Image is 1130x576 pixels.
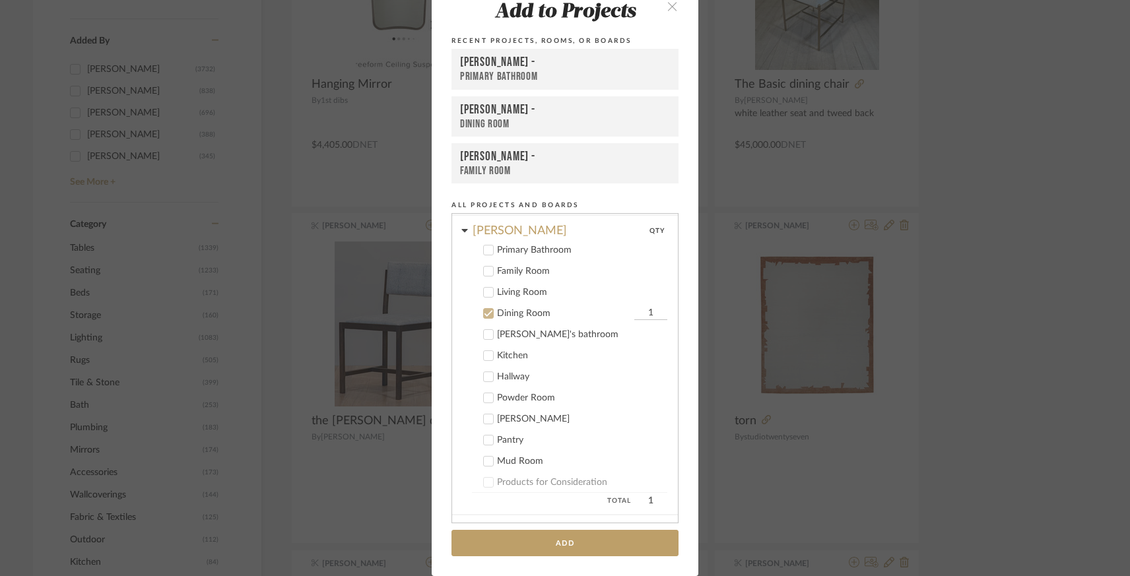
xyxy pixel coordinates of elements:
[497,371,667,383] div: Hallway
[460,102,670,117] div: [PERSON_NAME] -
[451,1,679,24] div: Add to Projects
[634,493,667,509] span: 1
[472,493,631,509] span: Total
[497,266,667,277] div: Family Room
[497,287,667,298] div: Living Room
[451,199,679,211] div: All Projects and Boards
[634,307,667,320] input: Dining Room
[460,70,670,84] div: Primary Bathroom
[497,329,667,340] div: [PERSON_NAME]'s bathroom
[451,35,679,47] div: Recent Projects, Rooms, or Boards
[460,117,670,131] div: Dining Room
[497,393,667,404] div: Powder Room
[497,308,631,319] div: Dining Room
[460,55,670,71] div: [PERSON_NAME] -
[473,515,678,546] div: [GEOGRAPHIC_DATA], [GEOGRAPHIC_DATA]
[460,164,670,177] div: Family Room
[649,216,665,239] div: QTY
[473,216,649,239] div: [PERSON_NAME]
[497,414,667,425] div: [PERSON_NAME]
[497,245,667,256] div: Primary Bathroom
[497,350,667,362] div: Kitchen
[451,530,679,557] button: Add
[497,435,667,446] div: Pantry
[497,456,667,467] div: Mud Room
[497,477,667,488] div: Products for Consideration
[460,149,670,164] div: [PERSON_NAME] -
